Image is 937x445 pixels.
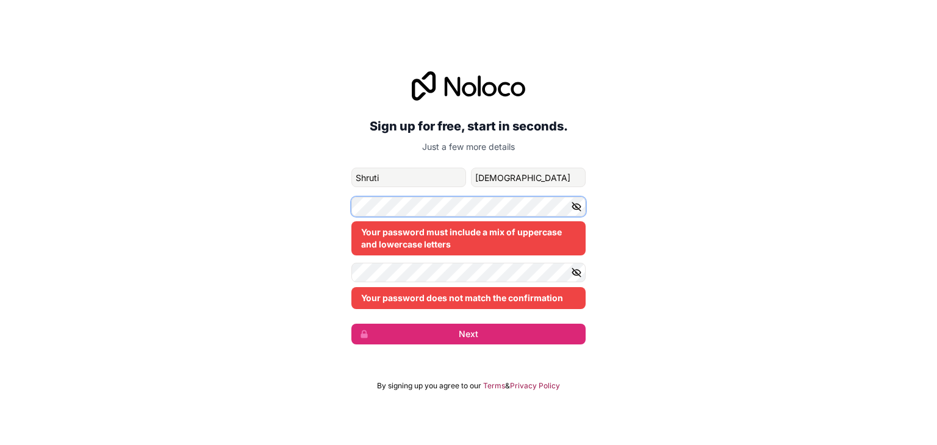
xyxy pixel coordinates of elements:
[351,168,466,187] input: given-name
[351,197,586,216] input: Password
[505,381,510,391] span: &
[351,324,586,344] button: Next
[351,115,586,137] h2: Sign up for free, start in seconds.
[351,263,586,282] input: Confirm password
[510,381,560,391] a: Privacy Policy
[351,141,586,153] p: Just a few more details
[351,287,586,309] div: Your password does not match the confirmation
[483,381,505,391] a: Terms
[351,221,586,255] div: Your password must include a mix of uppercase and lowercase letters
[471,168,586,187] input: family-name
[377,381,481,391] span: By signing up you agree to our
